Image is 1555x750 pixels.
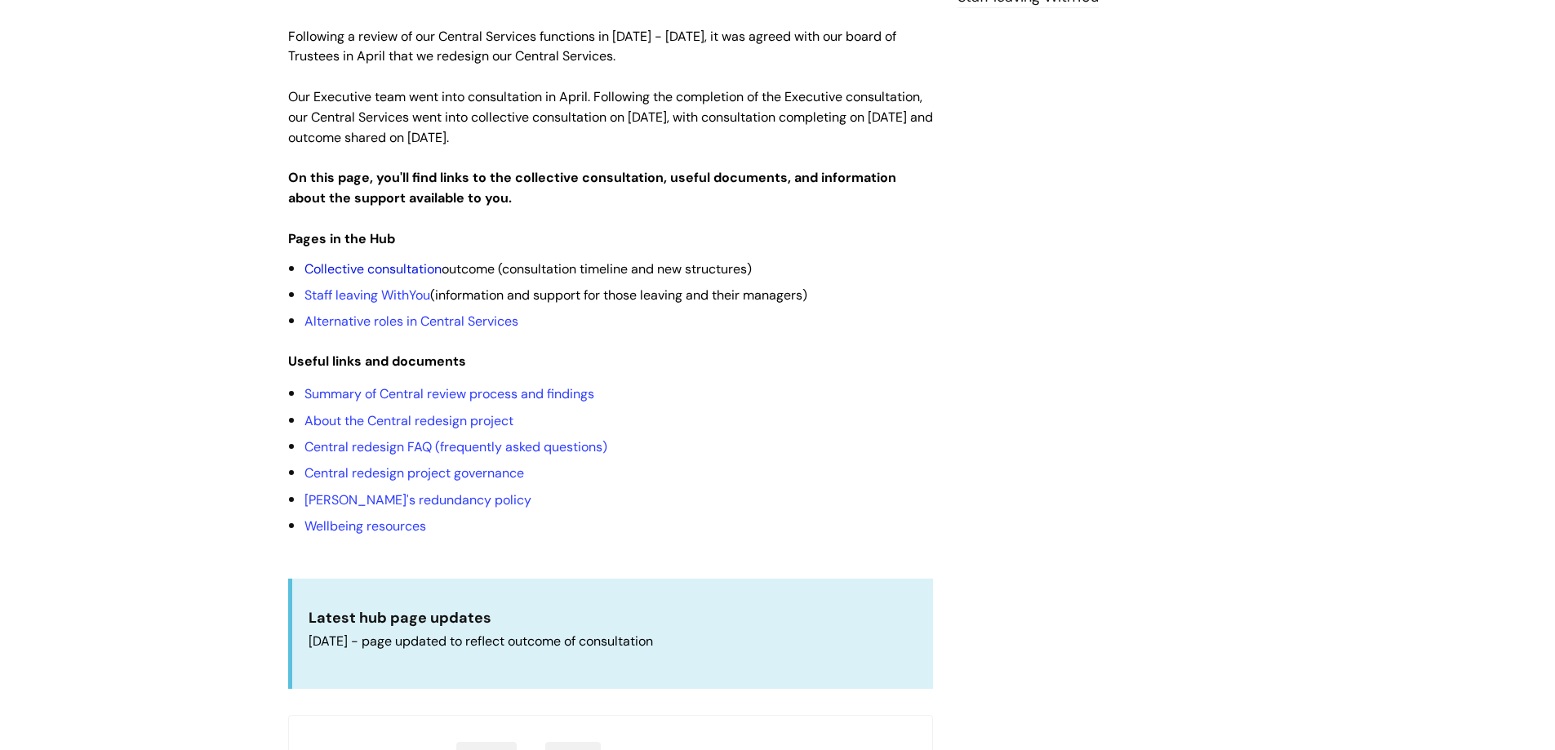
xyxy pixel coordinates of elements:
[304,412,513,429] a: About the Central redesign project
[288,230,395,247] strong: Pages in the Hub
[304,313,518,330] a: Alternative roles in Central Services
[304,385,594,402] a: Summary of Central review process and findings
[309,608,491,628] strong: Latest hub page updates
[304,491,531,508] a: [PERSON_NAME]'s redundancy policy
[288,353,466,370] strong: Useful links and documents
[304,260,752,277] span: outcome (consultation timeline and new structures)
[304,286,807,304] span: (information and support for those leaving and their managers)
[309,632,653,650] span: [DATE] - page updated to reflect outcome of consultation
[304,517,426,535] a: Wellbeing resources
[288,169,896,206] strong: On this page, you'll find links to the collective consultation, useful documents, and information...
[288,88,933,146] span: Our Executive team went into consultation in April. Following the completion of the Executive con...
[304,464,524,482] a: Central redesign project governance
[304,438,607,455] a: Central redesign FAQ (frequently asked questions)
[288,28,896,65] span: Following a review of our Central Services functions in [DATE] - [DATE], it was agreed with our b...
[304,286,430,304] a: Staff leaving WithYou
[304,260,442,277] a: Collective consultation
